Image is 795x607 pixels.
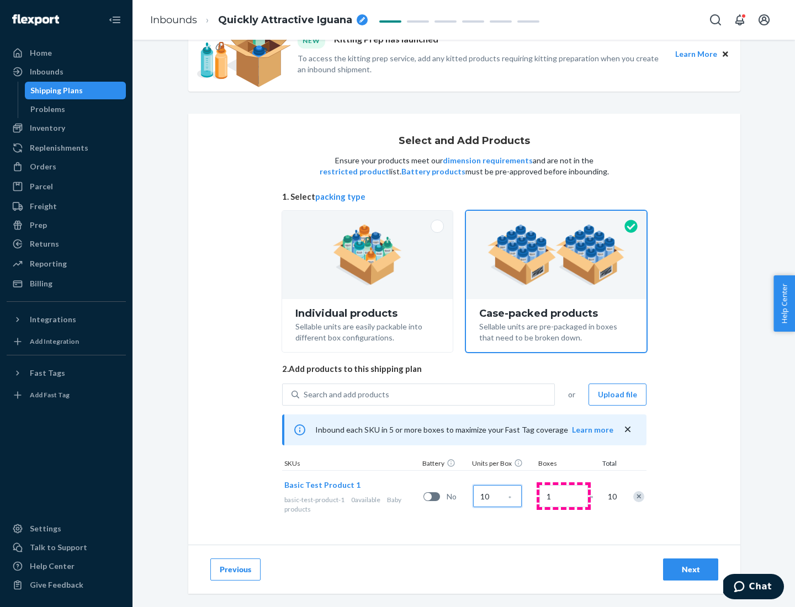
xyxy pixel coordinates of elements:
a: Replenishments [7,139,126,157]
span: Quickly Attractive Iguana [218,13,352,28]
a: Parcel [7,178,126,195]
button: Integrations [7,311,126,328]
a: Problems [25,100,126,118]
ol: breadcrumbs [141,4,377,36]
div: Add Fast Tag [30,390,70,400]
p: Kitting Prep has launched [334,33,438,48]
span: = [589,491,600,502]
button: Basic Test Product 1 [284,480,361,491]
button: Fast Tags [7,364,126,382]
button: Close [719,48,732,60]
a: Orders [7,158,126,175]
img: case-pack.59cecea509d18c883b923b81aeac6d0b.png [487,225,625,285]
button: Talk to Support [7,539,126,556]
div: Search and add products [304,389,389,400]
div: Orders [30,161,56,172]
img: individual-pack.facf35554cb0f1810c75b2bd6df2d64e.png [333,225,402,285]
div: Billing [30,278,52,289]
a: Home [7,44,126,62]
span: 2. Add products to this shipping plan [282,363,646,375]
div: Units per Box [470,459,536,470]
div: Case-packed products [479,308,633,319]
button: Learn More [675,48,717,60]
img: Flexport logo [12,14,59,25]
div: Remove Item [633,491,644,502]
div: Boxes [536,459,591,470]
a: Inbounds [150,14,197,26]
button: restricted product [320,166,389,177]
div: Total [591,459,619,470]
div: Reporting [30,258,67,269]
a: Reporting [7,255,126,273]
div: Add Integration [30,337,79,346]
button: Open notifications [729,9,751,31]
p: To access the kitting prep service, add any kitted products requiring kitting preparation when yo... [298,53,665,75]
span: Basic Test Product 1 [284,480,361,489]
span: 0 available [351,496,380,504]
iframe: Opens a widget where you can chat to one of our agents [723,574,784,601]
button: Battery products [401,166,465,177]
div: Sellable units are pre-packaged in boxes that need to be broken down. [479,319,633,343]
button: Open account menu [753,9,775,31]
input: Number of boxes [539,485,588,507]
div: Returns [30,238,59,249]
button: Previous [210,558,261,581]
div: Settings [30,523,61,534]
span: or [568,389,575,400]
button: Give Feedback [7,576,126,594]
button: Upload file [589,384,646,406]
a: Freight [7,198,126,215]
div: Integrations [30,314,76,325]
button: Close Navigation [104,9,126,31]
a: Add Fast Tag [7,386,126,404]
span: basic-test-product-1 [284,496,344,504]
span: 1. Select [282,191,646,203]
div: Help Center [30,561,75,572]
button: Next [663,558,718,581]
div: Replenishments [30,142,88,153]
div: Inbound each SKU in 5 or more boxes to maximize your Fast Tag coverage [282,414,646,445]
div: Prep [30,220,47,231]
div: Parcel [30,181,53,192]
div: Individual products [295,308,439,319]
div: Battery [420,459,470,470]
div: Sellable units are easily packable into different box configurations. [295,319,439,343]
button: packing type [315,191,365,203]
a: Billing [7,275,126,292]
div: Give Feedback [30,579,83,590]
div: Inventory [30,123,65,134]
div: Baby products [284,495,419,514]
div: Home [30,47,52,58]
a: Returns [7,235,126,253]
div: Problems [30,104,65,115]
button: Open Search Box [704,9,727,31]
div: NEW [298,33,325,48]
a: Prep [7,216,126,234]
button: Help Center [773,275,795,332]
button: close [622,424,633,435]
div: Next [672,564,709,575]
input: Case Quantity [473,485,522,507]
span: No [447,491,469,502]
div: Fast Tags [30,368,65,379]
a: Shipping Plans [25,82,126,99]
div: Freight [30,201,57,212]
a: Inbounds [7,63,126,81]
a: Settings [7,520,126,537]
button: Learn more [572,424,613,435]
div: SKUs [282,459,420,470]
a: Help Center [7,557,126,575]
button: dimension requirements [443,155,533,166]
span: 10 [606,491,617,502]
h1: Select and Add Products [399,136,530,147]
div: Shipping Plans [30,85,83,96]
a: Inventory [7,119,126,137]
a: Add Integration [7,333,126,350]
div: Talk to Support [30,542,87,553]
p: Ensure your products meet our and are not in the list. must be pre-approved before inbounding. [319,155,610,177]
div: Inbounds [30,66,63,77]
